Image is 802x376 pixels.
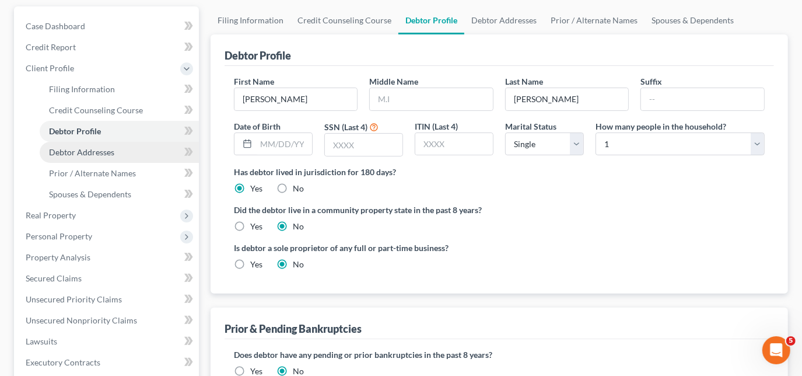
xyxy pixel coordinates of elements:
[293,259,304,270] label: No
[26,336,57,346] span: Lawsuits
[596,120,726,133] label: How many people in the household?
[234,120,281,133] label: Date of Birth
[293,183,304,194] label: No
[505,120,556,133] label: Marital Status
[398,6,464,34] a: Debtor Profile
[234,166,765,178] label: Has debtor lived in jurisdiction for 180 days?
[640,75,662,88] label: Suffix
[544,6,645,34] a: Prior / Alternate Names
[256,133,312,155] input: MM/DD/YYYY
[234,349,765,361] label: Does debtor have any pending or prior bankruptcies in the past 8 years?
[645,6,741,34] a: Spouses & Dependents
[16,331,199,352] a: Lawsuits
[40,142,199,163] a: Debtor Addresses
[786,336,796,346] span: 5
[49,126,101,136] span: Debtor Profile
[250,183,262,194] label: Yes
[762,336,790,364] iframe: Intercom live chat
[49,189,131,199] span: Spouses & Dependents
[16,268,199,289] a: Secured Claims
[415,133,493,155] input: XXXX
[505,75,543,88] label: Last Name
[26,210,76,220] span: Real Property
[40,121,199,142] a: Debtor Profile
[16,37,199,58] a: Credit Report
[26,252,90,262] span: Property Analysis
[26,231,92,241] span: Personal Property
[234,242,493,254] label: Is debtor a sole proprietor of any full or part-time business?
[641,88,764,110] input: --
[49,168,136,178] span: Prior / Alternate Names
[16,16,199,37] a: Case Dashboard
[293,221,304,232] label: No
[26,357,100,367] span: Executory Contracts
[26,273,82,283] span: Secured Claims
[506,88,629,110] input: --
[234,204,765,216] label: Did the debtor live in a community property state in the past 8 years?
[49,147,114,157] span: Debtor Addresses
[234,75,274,88] label: First Name
[49,105,143,115] span: Credit Counseling Course
[26,21,85,31] span: Case Dashboard
[324,121,367,133] label: SSN (Last 4)
[211,6,290,34] a: Filing Information
[290,6,398,34] a: Credit Counseling Course
[325,134,402,156] input: XXXX
[40,79,199,100] a: Filing Information
[40,100,199,121] a: Credit Counseling Course
[234,88,358,110] input: --
[49,84,115,94] span: Filing Information
[225,322,362,336] div: Prior & Pending Bankruptcies
[369,75,418,88] label: Middle Name
[16,247,199,268] a: Property Analysis
[40,184,199,205] a: Spouses & Dependents
[415,120,458,133] label: ITIN (Last 4)
[16,310,199,331] a: Unsecured Nonpriority Claims
[26,63,74,73] span: Client Profile
[250,221,262,232] label: Yes
[16,289,199,310] a: Unsecured Priority Claims
[26,294,122,304] span: Unsecured Priority Claims
[16,352,199,373] a: Executory Contracts
[250,259,262,270] label: Yes
[370,88,493,110] input: M.I
[464,6,544,34] a: Debtor Addresses
[225,48,291,62] div: Debtor Profile
[26,42,76,52] span: Credit Report
[26,315,137,325] span: Unsecured Nonpriority Claims
[40,163,199,184] a: Prior / Alternate Names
